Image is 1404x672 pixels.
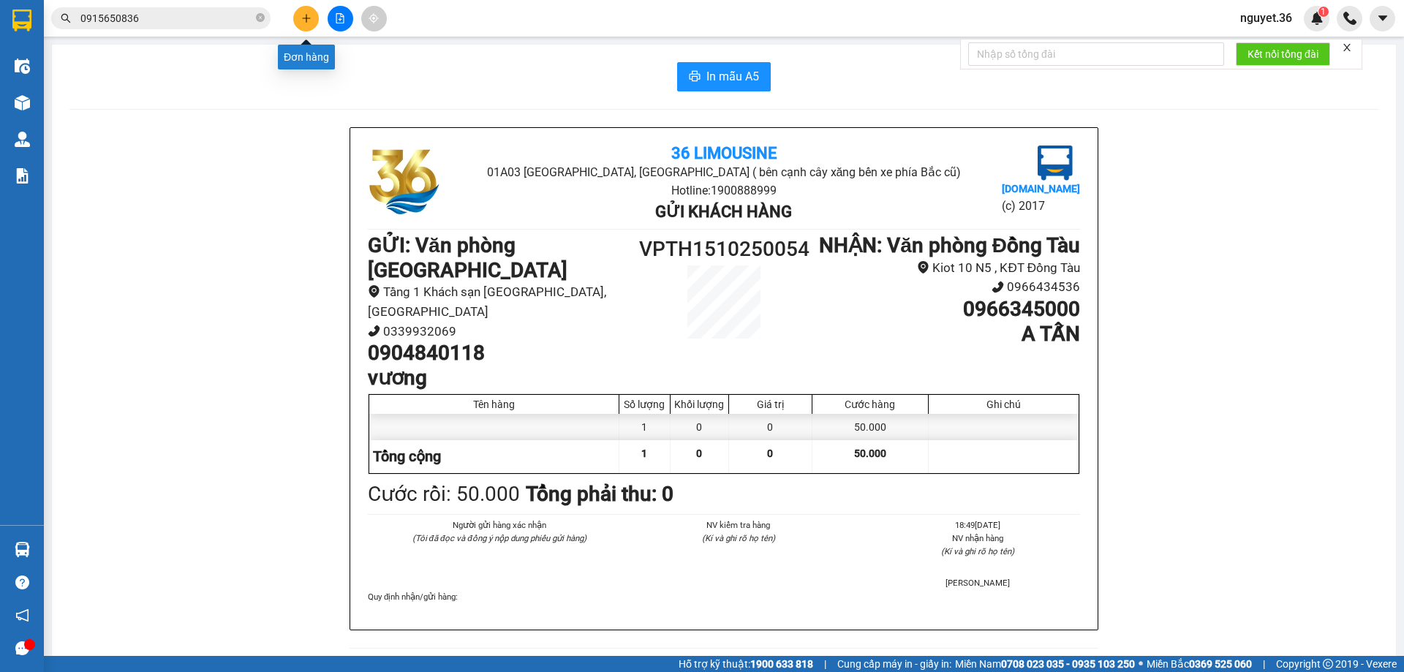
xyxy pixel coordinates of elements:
li: 01A03 [GEOGRAPHIC_DATA], [GEOGRAPHIC_DATA] ( bên cạnh cây xăng bến xe phía Bắc cũ) [486,163,961,181]
h1: 0904840118 [368,341,635,366]
img: solution-icon [15,168,30,184]
div: 1 [619,414,671,440]
span: message [15,641,29,655]
strong: 0369 525 060 [1189,658,1252,670]
img: warehouse-icon [15,58,30,74]
img: logo.jpg [368,146,441,219]
sup: 1 [1318,7,1329,17]
b: GỬI : Văn phòng [GEOGRAPHIC_DATA] [368,233,567,282]
span: Tổng cộng [373,448,441,465]
li: Hotline: 1900888999 [486,181,961,200]
span: environment [368,285,380,298]
li: 18:49[DATE] [876,518,1080,532]
span: Kết nối tổng đài [1248,46,1318,62]
img: logo-vxr [12,10,31,31]
span: plus [301,13,312,23]
span: 1 [641,448,647,459]
span: nguyet.36 [1228,9,1304,27]
i: (Kí và ghi rõ họ tên) [941,546,1014,556]
li: 0339932069 [368,322,635,341]
span: phone [368,325,380,337]
button: caret-down [1370,6,1395,31]
b: 36 Limousine [671,144,777,162]
img: icon-new-feature [1310,12,1324,25]
span: copyright [1323,659,1333,669]
h1: A TẤN [813,322,1080,347]
b: Tổng phải thu: 0 [526,482,673,506]
li: 01A03 [GEOGRAPHIC_DATA], [GEOGRAPHIC_DATA] ( bên cạnh cây xăng bến xe phía Bắc cũ) [81,36,332,91]
span: 50.000 [854,448,886,459]
li: Tầng 1 Khách sạn [GEOGRAPHIC_DATA], [GEOGRAPHIC_DATA] [368,282,635,321]
div: 50.000 [812,414,929,440]
li: NV kiểm tra hàng [636,518,840,532]
i: (Tôi đã đọc và đồng ý nộp dung phiếu gửi hàng) [412,533,586,543]
b: [DOMAIN_NAME] [1002,183,1080,195]
li: Hotline: 1900888999 [81,91,332,109]
img: warehouse-icon [15,132,30,147]
b: 36 Limousine [154,17,259,35]
button: plus [293,6,319,31]
b: Gửi khách hàng [655,203,792,221]
div: Quy định nhận/gửi hàng : [368,590,1080,603]
span: search [61,13,71,23]
strong: 1900 633 818 [750,658,813,670]
span: 1 [1321,7,1326,17]
button: printerIn mẫu A5 [677,62,771,91]
span: Cung cấp máy in - giấy in: [837,656,951,672]
span: aim [369,13,379,23]
img: warehouse-icon [15,95,30,110]
li: 0966434536 [813,277,1080,297]
span: Miền Bắc [1147,656,1252,672]
li: (c) 2017 [1002,197,1080,215]
strong: 0708 023 035 - 0935 103 250 [1001,658,1135,670]
button: file-add [328,6,353,31]
span: file-add [335,13,345,23]
span: environment [917,261,929,273]
span: ⚪️ [1139,661,1143,667]
span: 0 [767,448,773,459]
div: 0 [729,414,812,440]
span: phone [992,281,1004,293]
button: Kết nối tổng đài [1236,42,1330,66]
button: aim [361,6,387,31]
div: 0 [671,414,729,440]
span: | [824,656,826,672]
img: logo.jpg [1038,146,1073,181]
span: notification [15,608,29,622]
span: | [1263,656,1265,672]
h1: 0966345000 [813,297,1080,322]
div: Giá trị [733,399,808,410]
span: close-circle [256,13,265,22]
img: phone-icon [1343,12,1356,25]
span: Miền Nam [955,656,1135,672]
h1: VPTH1510250054 [635,233,813,265]
div: Ghi chú [932,399,1075,410]
li: Kiot 10 N5 , KĐT Đồng Tàu [813,258,1080,278]
div: Cước hàng [816,399,924,410]
span: caret-down [1376,12,1389,25]
li: [PERSON_NAME] [876,576,1080,589]
span: close [1342,42,1352,53]
h1: vương [368,366,635,390]
b: NHẬN : Văn phòng Đồng Tàu [819,233,1080,257]
div: Tên hàng [373,399,615,410]
div: Số lượng [623,399,666,410]
span: close-circle [256,12,265,26]
i: (Kí và ghi rõ họ tên) [702,533,775,543]
div: Cước rồi : 50.000 [368,478,520,510]
li: NV nhận hàng [876,532,1080,545]
li: Người gửi hàng xác nhận [397,518,601,532]
span: In mẫu A5 [706,67,759,86]
div: Khối lượng [674,399,725,410]
span: printer [689,70,701,84]
img: logo.jpg [18,18,91,91]
span: 0 [696,448,702,459]
div: Đơn hàng [278,45,335,69]
img: warehouse-icon [15,542,30,557]
input: Tìm tên, số ĐT hoặc mã đơn [80,10,253,26]
input: Nhập số tổng đài [968,42,1224,66]
span: Hỗ trợ kỹ thuật: [679,656,813,672]
span: question-circle [15,575,29,589]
